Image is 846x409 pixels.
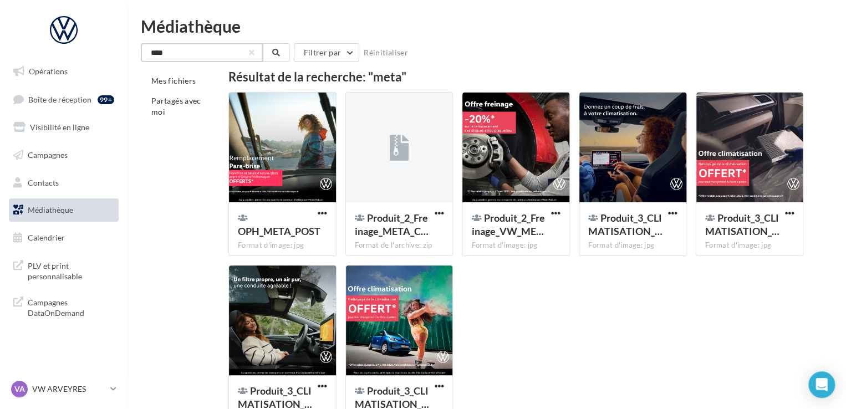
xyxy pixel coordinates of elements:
[7,254,121,287] a: PLV et print personnalisable
[808,371,835,398] div: Open Intercom Messenger
[355,212,429,237] span: Produit_2_Freinage_META_Carrousel
[28,205,73,214] span: Médiathèque
[28,295,114,319] span: Campagnes DataOnDemand
[151,96,201,116] span: Partagés avec moi
[30,122,89,132] span: Visibilité en ligne
[28,177,59,187] span: Contacts
[294,43,359,62] button: Filtrer par
[9,379,119,400] a: VA VW ARVEYRES
[7,290,121,323] a: Campagnes DataOnDemand
[7,144,121,167] a: Campagnes
[238,225,320,237] span: OPH_META_POST
[228,71,803,83] div: Résultat de la recherche: "meta"
[7,226,121,249] a: Calendrier
[7,171,121,195] a: Contacts
[28,94,91,104] span: Boîte de réception
[32,384,106,395] p: VW ARVEYRES
[7,198,121,222] a: Médiathèque
[7,60,121,83] a: Opérations
[28,150,68,160] span: Campagnes
[471,241,560,250] div: Format d'image: jpg
[238,241,327,250] div: Format d'image: jpg
[588,212,662,237] span: Produit_3_CLIMATISATION_VW_META_Carrousel_1.1_1_1
[471,212,544,237] span: Produit_2_Freinage_VW_META_POST_1_1_1
[359,46,412,59] button: Réinitialiser
[28,233,65,242] span: Calendrier
[29,67,68,76] span: Opérations
[151,76,196,85] span: Mes fichiers
[588,241,677,250] div: Format d'image: jpg
[141,18,833,34] div: Médiathèque
[28,258,114,282] span: PLV et print personnalisable
[98,95,114,104] div: 99+
[355,241,444,250] div: Format de l'archive: zip
[705,212,779,237] span: Produit_3_CLIMATISATION_VW_META_Carrousel_1.2_1_1
[7,116,121,139] a: Visibilité en ligne
[705,241,794,250] div: Format d'image: jpg
[14,384,25,395] span: VA
[7,88,121,111] a: Boîte de réception99+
